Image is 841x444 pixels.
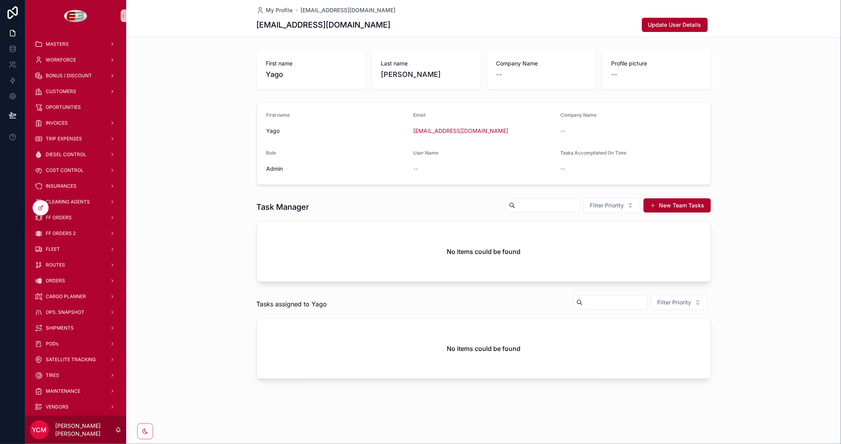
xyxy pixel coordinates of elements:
span: Profile picture [612,60,701,67]
span: SATELLITE TRACKING [46,356,96,363]
a: OPS. SNAPSHOT [30,305,121,319]
span: MAINTENANCE [46,388,80,394]
span: -- [560,127,565,135]
span: FF ORDERS 2 [46,230,76,237]
span: INSURANCES [46,183,76,189]
span: CUSTOMERS [46,88,76,95]
a: ROUTES [30,258,121,272]
span: Company Name [496,60,586,67]
span: MASTERS [46,41,69,47]
img: App logo [64,9,88,22]
span: -- [496,69,503,80]
h1: [EMAIL_ADDRESS][DOMAIN_NAME] [257,19,391,30]
span: -- [413,165,418,173]
a: WORKFORCE [30,53,121,67]
span: -- [612,69,618,80]
a: COST CONTROL [30,163,121,177]
div: scrollable content [25,32,126,416]
span: Yago [266,69,356,80]
a: PODs [30,337,121,351]
p: [PERSON_NAME] [PERSON_NAME] [55,422,115,438]
a: INSURANCES [30,179,121,193]
h2: No items could be found [447,247,520,256]
h1: Task Manager [257,201,310,213]
span: -- [560,165,565,173]
span: YCM [32,425,47,435]
h2: No items could be found [447,344,520,353]
span: Filter Priority [590,201,624,209]
span: COST CONTROL [46,167,84,173]
span: My Profile [266,6,293,14]
button: Select Button [651,295,708,310]
span: VENDORS [46,404,69,410]
a: [EMAIL_ADDRESS][DOMAIN_NAME] [301,6,396,14]
span: ORDERS [46,278,65,284]
span: CARGO PLANNER [46,293,86,300]
span: Admin [267,165,283,173]
span: TRIP EXPENSES [46,136,82,142]
span: FLEET [46,246,60,252]
a: CARGO PLANNER [30,289,121,304]
span: ROUTES [46,262,65,268]
span: BONUS / DISCOUNT [46,73,92,79]
a: VENDORS [30,400,121,414]
a: TIRES [30,368,121,382]
a: CLEARING AGENTS [30,195,121,209]
span: INVOICES [46,120,68,126]
span: Filter Priority [658,298,692,306]
a: MASTERS [30,37,121,51]
a: OPORTUNITIES [30,100,121,114]
span: Update User Details [648,21,701,29]
span: Yago [267,127,407,135]
a: FLEET [30,242,121,256]
button: Select Button [584,198,640,213]
a: [EMAIL_ADDRESS][DOMAIN_NAME] [413,127,508,135]
span: CLEARING AGENTS [46,199,90,205]
span: Last name [381,60,471,67]
a: SHIPMENTS [30,321,121,335]
span: WORKFORCE [46,57,76,63]
span: DIESEL CONTROL [46,151,86,158]
span: Tasks assigned to Yago [257,299,327,309]
span: First name [266,60,356,67]
a: TRIP EXPENSES [30,132,121,146]
a: SATELLITE TRACKING [30,353,121,367]
a: FF ORDERS [30,211,121,225]
span: TIRES [46,372,59,379]
a: DIESEL CONTROL [30,147,121,162]
span: FF ORDERS [46,215,72,221]
a: FF ORDERS 2 [30,226,121,241]
a: INVOICES [30,116,121,130]
span: Tasks Accomplished On Time [560,150,627,156]
a: BONUS / DISCOUNT [30,69,121,83]
span: PODs [46,341,58,347]
span: First name [267,112,290,118]
span: Company Name [560,112,597,118]
span: OPORTUNITIES [46,104,81,110]
span: Email [413,112,425,118]
span: OPS. SNAPSHOT [46,309,84,315]
a: MAINTENANCE [30,384,121,398]
span: SHIPMENTS [46,325,74,331]
span: User Name [413,150,438,156]
span: Role [267,150,276,156]
button: New Team Tasks [643,198,711,213]
span: [PERSON_NAME] [381,69,471,80]
button: Update User Details [642,18,708,32]
a: My Profile [257,6,293,14]
a: CUSTOMERS [30,84,121,99]
a: ORDERS [30,274,121,288]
